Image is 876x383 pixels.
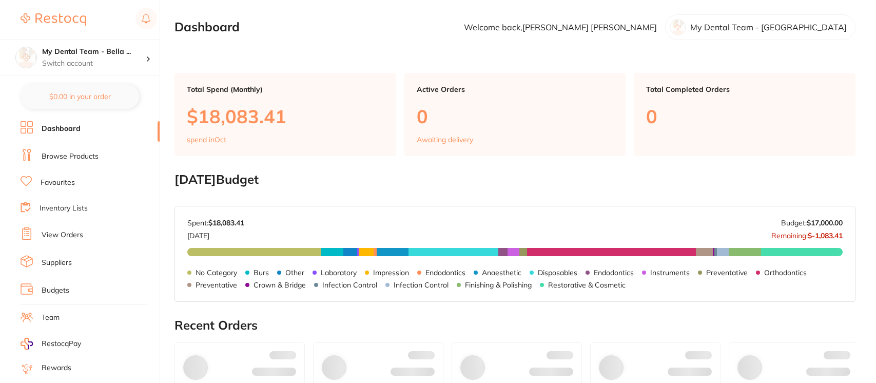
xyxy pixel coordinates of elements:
[42,47,146,57] h4: My Dental Team - Bella Vista
[21,338,81,350] a: RestocqPay
[21,8,86,31] a: Restocq Logo
[196,269,237,277] p: No Category
[42,313,60,323] a: Team
[764,269,807,277] p: Orthodontics
[690,23,847,32] p: My Dental Team - [GEOGRAPHIC_DATA]
[41,178,75,188] a: Favourites
[174,73,396,156] a: Total Spend (Monthly)$18,083.41spend inOct
[425,269,465,277] p: Endodontics
[417,85,614,93] p: Active Orders
[771,227,843,240] p: Remaining:
[548,281,626,289] p: Restorative & Cosmetic
[42,124,81,134] a: Dashboard
[807,218,843,227] strong: $17,000.00
[174,173,855,187] h2: [DATE] Budget
[21,84,139,109] button: $0.00 in your order
[16,47,36,68] img: My Dental Team - Bella Vista
[187,227,244,240] p: [DATE]
[208,218,244,227] strong: $18,083.41
[254,269,269,277] p: Burs
[404,73,626,156] a: Active Orders0Awaiting delivery
[42,339,81,349] span: RestocqPay
[321,269,357,277] p: Laboratory
[254,281,306,289] p: Crown & Bridge
[634,73,855,156] a: Total Completed Orders0
[417,136,473,144] p: Awaiting delivery
[394,281,449,289] p: Infection Control
[808,231,843,240] strong: $-1,083.41
[42,230,83,240] a: View Orders
[42,363,71,373] a: Rewards
[646,85,843,93] p: Total Completed Orders
[187,85,384,93] p: Total Spend (Monthly)
[417,106,614,127] p: 0
[21,13,86,26] img: Restocq Logo
[322,281,377,289] p: Infection Control
[482,269,521,277] p: Anaesthetic
[706,269,748,277] p: Preventative
[196,281,237,289] p: Preventative
[465,281,532,289] p: Finishing & Polishing
[285,269,304,277] p: Other
[538,269,577,277] p: Disposables
[42,151,99,162] a: Browse Products
[187,106,384,127] p: $18,083.41
[781,219,843,227] p: Budget:
[174,20,240,34] h2: Dashboard
[40,203,88,214] a: Inventory Lists
[42,59,146,69] p: Switch account
[646,106,843,127] p: 0
[21,338,33,350] img: RestocqPay
[187,219,244,227] p: Spent:
[650,269,690,277] p: Instruments
[42,258,72,268] a: Suppliers
[42,285,69,296] a: Budgets
[373,269,409,277] p: Impression
[187,136,226,144] p: spend in Oct
[464,23,657,32] p: Welcome back, [PERSON_NAME] [PERSON_NAME]
[594,269,634,277] p: Endodontics
[174,318,855,333] h2: Recent Orders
